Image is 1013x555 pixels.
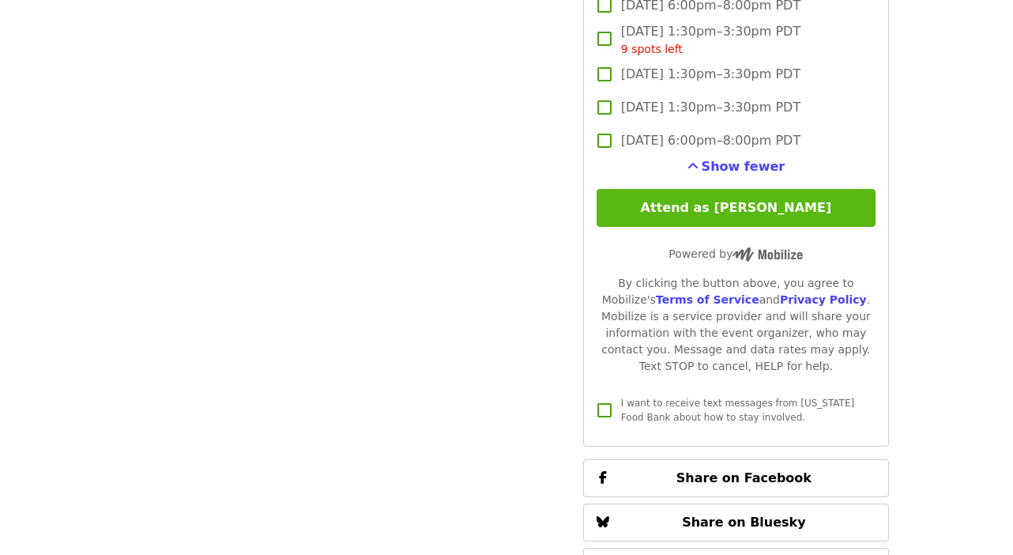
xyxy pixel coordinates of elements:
span: [DATE] 6:00pm–8:00pm PDT [621,131,800,150]
a: Privacy Policy [780,293,867,306]
span: Powered by [668,247,803,260]
span: Share on Bluesky [682,515,806,530]
a: Terms of Service [656,293,759,306]
img: Powered by Mobilize [732,247,803,262]
span: I want to receive text messages from [US_STATE] Food Bank about how to stay involved. [621,398,854,423]
span: [DATE] 1:30pm–3:30pm PDT [621,65,800,84]
span: Show fewer [702,159,785,174]
button: Share on Bluesky [583,504,889,542]
button: See more timeslots [687,157,785,176]
span: 9 spots left [621,43,683,55]
span: [DATE] 1:30pm–3:30pm PDT [621,98,800,117]
span: [DATE] 1:30pm–3:30pm PDT [621,22,800,58]
span: Share on Facebook [676,470,812,485]
div: By clicking the button above, you agree to Mobilize's and . Mobilize is a service provider and wi... [597,275,876,375]
button: Attend as [PERSON_NAME] [597,189,876,227]
button: Share on Facebook [583,459,889,497]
